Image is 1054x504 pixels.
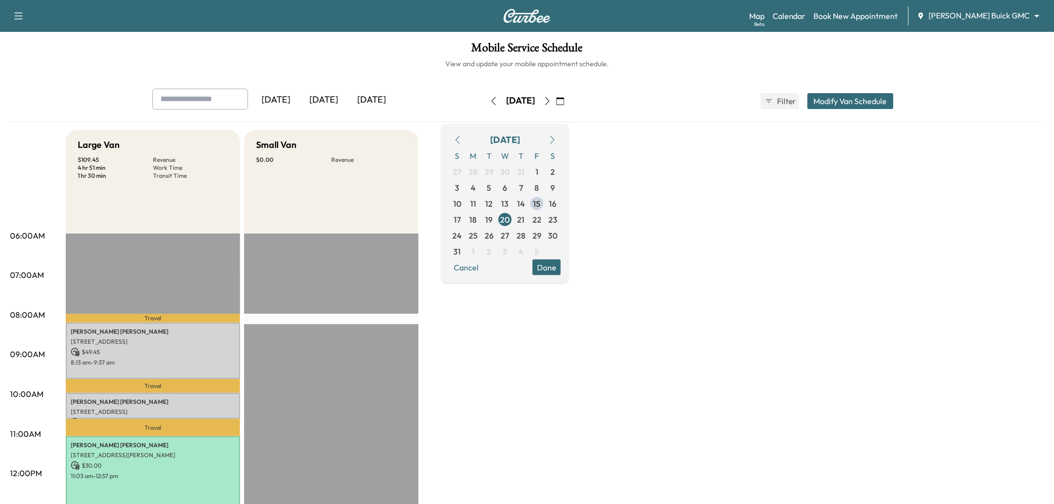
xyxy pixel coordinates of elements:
span: 16 [549,197,557,209]
p: $ 30.00 [71,418,235,427]
span: 13 [502,197,509,209]
p: 07:00AM [10,269,44,281]
p: 10:00AM [10,388,43,400]
span: 10 [453,197,461,209]
div: [DATE] [252,89,300,112]
span: 12 [486,197,493,209]
span: T [513,147,529,163]
span: W [497,147,513,163]
p: [PERSON_NAME] [PERSON_NAME] [71,441,235,449]
a: Book New Appointment [814,10,898,22]
p: Revenue [331,156,406,164]
span: 17 [454,213,461,225]
span: 3 [455,181,460,193]
span: 4 [519,245,524,257]
h1: Mobile Service Schedule [10,42,1044,59]
p: [STREET_ADDRESS][PERSON_NAME] [71,451,235,459]
span: 28 [469,165,478,177]
h6: View and update your mobile appointment schedule. [10,59,1044,69]
h5: Large Van [78,138,120,152]
p: [STREET_ADDRESS] [71,408,235,416]
span: 7 [519,181,523,193]
p: Transit Time [153,172,228,180]
p: $ 30.00 [71,461,235,470]
span: 14 [517,197,525,209]
span: 11 [470,197,476,209]
div: [DATE] [490,132,520,146]
p: 11:03 am - 12:57 pm [71,472,235,480]
span: 1 [472,245,475,257]
span: 30 [548,229,558,241]
p: [PERSON_NAME] [PERSON_NAME] [71,328,235,336]
span: 28 [517,229,526,241]
span: 5 [487,181,492,193]
p: [PERSON_NAME] [PERSON_NAME] [71,398,235,406]
span: M [465,147,481,163]
span: 18 [470,213,477,225]
span: F [529,147,545,163]
span: 25 [469,229,478,241]
a: MapBeta [749,10,765,22]
span: 27 [453,165,462,177]
div: Beta [754,20,765,28]
p: 12:00PM [10,467,42,479]
div: [DATE] [348,89,395,112]
p: $ 49.45 [71,348,235,357]
div: [DATE] [300,89,348,112]
div: [DATE] [506,95,535,107]
span: 4 [471,181,476,193]
p: Revenue [153,156,228,164]
span: 8 [535,181,539,193]
p: Travel [66,379,240,393]
p: [STREET_ADDRESS] [71,338,235,346]
button: Cancel [449,259,483,275]
span: 3 [503,245,508,257]
span: 2 [551,165,555,177]
span: T [481,147,497,163]
span: [PERSON_NAME] Buick GMC [929,10,1030,21]
span: 22 [532,213,541,225]
span: S [449,147,465,163]
p: Travel [66,419,240,436]
span: 26 [485,229,494,241]
span: 9 [551,181,555,193]
button: Filter [761,93,799,109]
span: 2 [487,245,492,257]
span: 24 [453,229,462,241]
button: Modify Van Schedule [807,93,894,109]
span: 5 [535,245,539,257]
p: 1 hr 30 min [78,172,153,180]
button: Done [532,259,561,275]
p: 06:00AM [10,230,45,242]
p: $ 0.00 [256,156,331,164]
p: Work Time [153,164,228,172]
span: 27 [501,229,510,241]
span: 19 [486,213,493,225]
p: 11:00AM [10,428,41,440]
span: 6 [503,181,508,193]
p: 8:13 am - 9:37 am [71,359,235,367]
img: Curbee Logo [503,9,551,23]
span: 23 [548,213,557,225]
span: 21 [518,213,525,225]
p: Travel [66,314,240,322]
span: 30 [501,165,510,177]
span: 1 [535,165,538,177]
h5: Small Van [256,138,296,152]
p: 4 hr 51 min [78,164,153,172]
p: 08:00AM [10,309,45,321]
p: 09:00AM [10,348,45,360]
span: Filter [777,95,795,107]
p: $ 109.45 [78,156,153,164]
a: Calendar [773,10,806,22]
span: 29 [485,165,494,177]
span: S [545,147,561,163]
span: 29 [532,229,541,241]
span: 20 [501,213,510,225]
span: 15 [533,197,541,209]
span: 31 [454,245,461,257]
span: 31 [518,165,525,177]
